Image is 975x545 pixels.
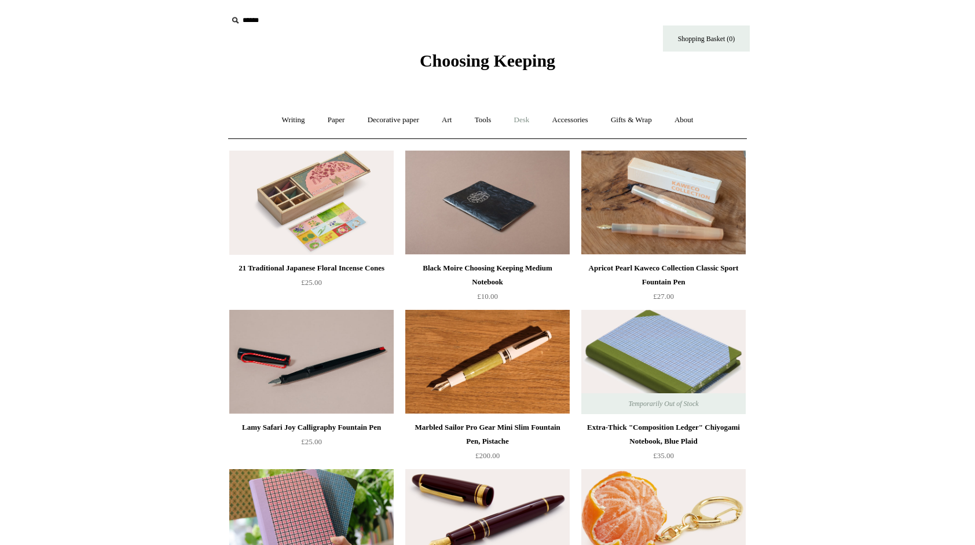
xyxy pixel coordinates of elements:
div: Lamy Safari Joy Calligraphy Fountain Pen [232,420,391,434]
a: Black Moire Choosing Keeping Medium Notebook £10.00 [405,261,570,309]
a: Decorative paper [357,105,430,136]
img: 21 Traditional Japanese Floral Incense Cones [229,151,394,255]
img: Apricot Pearl Kaweco Collection Classic Sport Fountain Pen [581,151,746,255]
a: Marbled Sailor Pro Gear Mini Slim Fountain Pen, Pistache Marbled Sailor Pro Gear Mini Slim Founta... [405,310,570,414]
img: Marbled Sailor Pro Gear Mini Slim Fountain Pen, Pistache [405,310,570,414]
a: Extra-Thick "Composition Ledger" Chiyogami Notebook, Blue Plaid £35.00 [581,420,746,468]
a: Art [431,105,462,136]
a: Apricot Pearl Kaweco Collection Classic Sport Fountain Pen £27.00 [581,261,746,309]
span: £200.00 [475,451,500,460]
a: Apricot Pearl Kaweco Collection Classic Sport Fountain Pen Apricot Pearl Kaweco Collection Classi... [581,151,746,255]
a: Gifts & Wrap [600,105,662,136]
a: Lamy Safari Joy Calligraphy Fountain Pen £25.00 [229,420,394,468]
span: Choosing Keeping [420,51,555,70]
span: Temporarily Out of Stock [617,393,710,414]
a: Tools [464,105,502,136]
span: £25.00 [301,278,322,287]
div: Extra-Thick "Composition Ledger" Chiyogami Notebook, Blue Plaid [584,420,743,448]
span: £25.00 [301,437,322,446]
a: Black Moire Choosing Keeping Medium Notebook Black Moire Choosing Keeping Medium Notebook [405,151,570,255]
div: Black Moire Choosing Keeping Medium Notebook [408,261,567,289]
span: £35.00 [653,451,674,460]
a: Paper [317,105,355,136]
div: 21 Traditional Japanese Floral Incense Cones [232,261,391,275]
div: Apricot Pearl Kaweco Collection Classic Sport Fountain Pen [584,261,743,289]
img: Black Moire Choosing Keeping Medium Notebook [405,151,570,255]
a: Accessories [542,105,599,136]
a: 21 Traditional Japanese Floral Incense Cones 21 Traditional Japanese Floral Incense Cones [229,151,394,255]
span: £10.00 [477,292,498,301]
a: Marbled Sailor Pro Gear Mini Slim Fountain Pen, Pistache £200.00 [405,420,570,468]
a: Choosing Keeping [420,60,555,68]
a: Desk [504,105,540,136]
span: £27.00 [653,292,674,301]
img: Lamy Safari Joy Calligraphy Fountain Pen [229,310,394,414]
img: Extra-Thick "Composition Ledger" Chiyogami Notebook, Blue Plaid [581,310,746,414]
div: Marbled Sailor Pro Gear Mini Slim Fountain Pen, Pistache [408,420,567,448]
a: Extra-Thick "Composition Ledger" Chiyogami Notebook, Blue Plaid Extra-Thick "Composition Ledger" ... [581,310,746,414]
a: Shopping Basket (0) [663,25,750,52]
a: 21 Traditional Japanese Floral Incense Cones £25.00 [229,261,394,309]
a: Lamy Safari Joy Calligraphy Fountain Pen Lamy Safari Joy Calligraphy Fountain Pen [229,310,394,414]
a: About [664,105,704,136]
a: Writing [272,105,316,136]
